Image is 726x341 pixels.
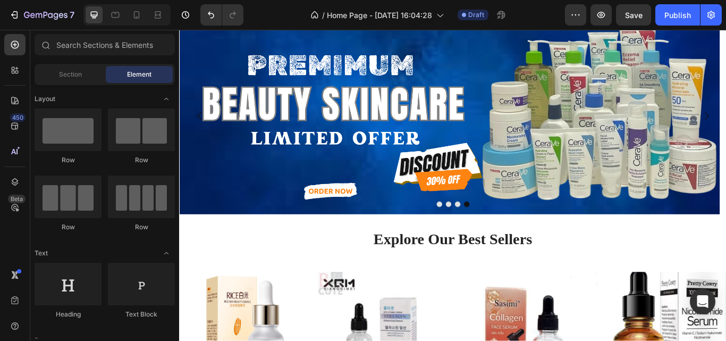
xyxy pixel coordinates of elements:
div: Row [35,222,102,232]
button: Dot [332,201,338,207]
span: Element [127,70,151,79]
button: Save [616,4,651,26]
input: Search Sections & Elements [35,34,175,55]
div: 450 [10,113,26,122]
div: Heading [35,310,102,319]
span: Toggle open [158,245,175,262]
button: Dot [310,201,317,207]
span: Draft [468,10,484,20]
div: Undo/Redo [200,4,243,26]
span: Text [35,248,48,258]
button: Dot [321,201,327,207]
div: Row [108,155,175,165]
button: Publish [655,4,700,26]
p: 7 [70,9,74,21]
div: Open Intercom Messenger [690,289,715,314]
span: Layout [35,94,55,104]
div: Text Block [108,310,175,319]
iframe: Design area [179,30,726,341]
span: / [322,10,325,21]
span: Home Page - [DATE] 16:04:28 [327,10,432,21]
span: Toggle open [158,90,175,107]
div: Row [35,155,102,165]
button: Dot [300,201,306,207]
span: Save [625,11,643,20]
div: Beta [8,195,26,203]
div: Publish [664,10,691,21]
span: Section [59,70,82,79]
p: Explore Our Best Sellers [1,234,637,256]
button: Carousel Next Arrow [600,86,629,115]
button: 7 [4,4,79,26]
div: Row [108,222,175,232]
